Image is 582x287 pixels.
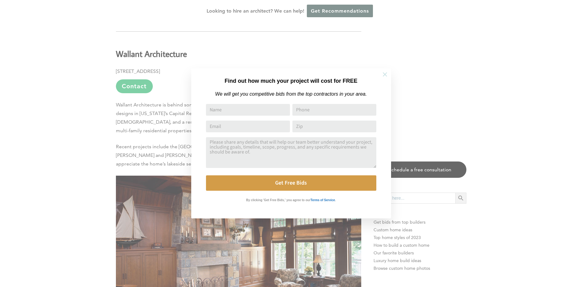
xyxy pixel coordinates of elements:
input: Email Address [206,121,290,132]
em: We will get you competitive bids from the top contractors in your area. [215,91,367,97]
strong: Find out how much your project will cost for FREE [224,78,357,84]
strong: Terms of Service [311,198,335,202]
button: Get Free Bids [206,175,376,191]
iframe: Drift Widget Chat Controller [464,243,575,280]
strong: . [335,198,336,202]
input: Name [206,104,290,116]
button: Close [374,64,396,85]
textarea: Comment or Message [206,137,376,168]
input: Phone [292,104,376,116]
a: Terms of Service [311,197,335,202]
input: Zip [292,121,376,132]
strong: By clicking 'Get Free Bids,' you agree to our [246,198,311,202]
